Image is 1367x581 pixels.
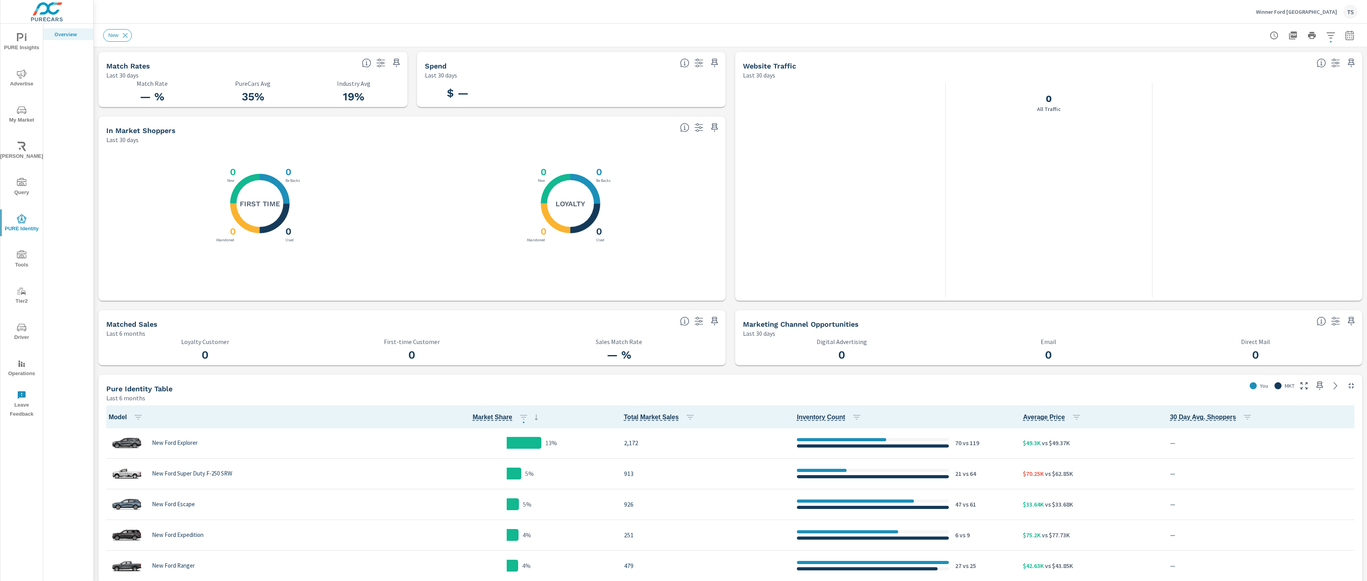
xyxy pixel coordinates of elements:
[595,226,602,237] h3: 0
[1044,561,1073,570] p: vs $43.85K
[961,438,979,448] p: vs 119
[1285,28,1301,43] button: "Export Report to PDF"
[743,62,796,70] h5: Website Traffic
[240,199,280,208] h5: First Time
[425,62,446,70] h5: Spend
[152,470,232,477] p: New Ford Super Duty F-250 SRW
[1023,438,1041,448] p: $49.3K
[106,70,139,80] p: Last 30 days
[1345,315,1358,328] span: Save this to your personalized report
[1170,413,1256,422] span: 30 Day Avg. Shoppers
[111,554,143,577] img: glamour
[950,348,1148,362] h3: 0
[520,338,718,345] p: Sales Match Rate
[207,80,298,87] p: PureCars Avg
[523,500,532,509] p: 5%
[1023,530,1041,540] p: $75.2K
[284,226,291,237] h3: 0
[1044,469,1073,478] p: vs $62.85K
[284,167,291,178] h3: 0
[797,413,845,422] span: Count of Unique Inventory from websites within the market.
[226,179,236,183] p: New
[106,135,139,144] p: Last 30 days
[152,501,195,508] p: New Ford Escape
[3,142,41,161] span: [PERSON_NAME]
[961,469,976,478] p: vs 64
[525,469,534,478] p: 5%
[955,500,961,509] p: 47
[313,338,511,345] p: First-time Customer
[425,87,491,100] h3: $ —
[522,561,531,570] p: 4%
[1041,438,1070,448] p: vs $49.37K
[284,238,295,242] p: Used
[1345,379,1358,392] button: Minimize Widget
[228,167,236,178] h3: 0
[536,179,546,183] p: New
[106,62,150,70] h5: Match Rates
[955,530,958,540] p: 6
[3,250,41,270] span: Tools
[152,562,195,569] p: New Ford Ranger
[595,179,612,183] p: Be Backs
[1345,57,1358,69] span: Save this to your personalized report
[1317,316,1326,326] span: Matched shoppers that can be exported to each channel type. This is targetable traffic.
[1157,338,1354,345] p: Direct Mail
[308,90,399,104] h3: 19%
[680,123,689,132] span: Loyalty: Matched has purchased from the dealership before and has exhibited a preference through ...
[473,413,541,422] span: Market Share
[743,329,775,338] p: Last 30 days
[1023,500,1044,509] p: $33.64K
[539,167,546,178] h3: 0
[1323,28,1339,43] button: Apply Filters
[425,70,457,80] p: Last 30 days
[743,320,859,328] h5: Marketing Channel Opportunities
[106,348,304,362] h3: 0
[708,121,721,134] span: Save this to your personalized report
[390,57,403,69] span: Save this to your personalized report
[1157,348,1354,362] h3: 0
[1170,530,1353,540] p: —
[624,438,784,448] p: 2,172
[152,531,204,538] p: New Ford Expedition
[313,348,511,362] h3: 0
[743,348,941,362] h3: 0
[545,438,557,448] p: 13%
[106,329,145,338] p: Last 6 months
[43,28,93,40] div: Overview
[1285,382,1295,390] p: MKT
[1298,379,1310,392] button: Make Fullscreen
[1044,500,1073,509] p: vs $33.68K
[1023,561,1044,570] p: $42.63K
[3,105,41,125] span: My Market
[106,126,176,135] h5: In Market Shoppers
[595,238,606,242] p: Used
[207,90,298,104] h3: 35%
[955,438,961,448] p: 70
[525,238,546,242] p: Abandoned
[556,199,585,208] h5: Loyalty
[1041,530,1070,540] p: vs $77.73K
[0,24,43,422] div: nav menu
[961,561,976,570] p: vs 25
[961,500,976,509] p: vs 61
[111,523,143,547] img: glamour
[1170,469,1353,478] p: —
[3,33,41,52] span: PURE Insights
[215,238,236,242] p: Abandoned
[3,390,41,419] span: Leave Feedback
[106,320,157,328] h5: Matched Sales
[624,413,679,422] span: Total Market Sales
[3,323,41,342] span: Driver
[1342,28,1358,43] button: Select Date Range
[797,413,865,422] span: Inventory Count
[473,413,513,422] span: Model sales / Total Market Sales. [Market = within dealer PMA (or 60 miles if no PMA is defined) ...
[1023,469,1044,478] p: $70.25K
[106,393,145,403] p: Last 6 months
[1329,379,1342,392] a: See more details in report
[1023,413,1084,422] span: Average Price
[152,439,198,446] p: New Ford Explorer
[104,32,123,38] span: New
[3,359,41,378] span: Operations
[106,385,172,393] h5: Pure Identity Table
